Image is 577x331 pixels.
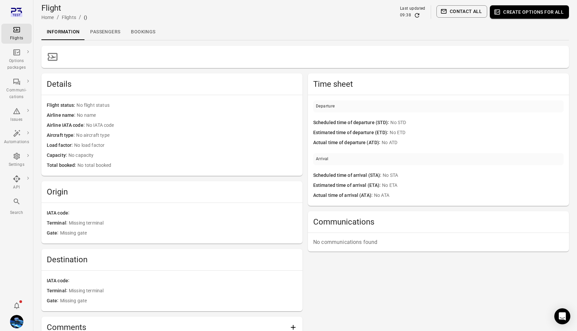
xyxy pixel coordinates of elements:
[4,139,29,145] div: Automations
[1,127,32,147] a: Automations
[313,217,564,227] h2: Communications
[47,287,69,295] span: Terminal
[69,220,297,227] span: Missing terminal
[10,299,23,312] button: Notifications
[47,277,71,285] span: IATA code
[85,24,126,40] a: Passengers
[316,156,329,162] div: Arrival
[47,122,86,129] span: Airline IATA code
[4,161,29,168] div: Settings
[68,152,297,159] span: No capacity
[47,220,69,227] span: Terminal
[41,3,87,13] h1: Flight
[60,230,297,237] span: Missing gate
[74,142,297,149] span: No load factor
[76,102,297,109] span: No flight status
[1,196,32,218] button: Search
[1,105,32,125] a: Issues
[313,119,390,126] span: Scheduled time of departure (STD)
[60,297,297,305] span: Missing gate
[313,172,383,179] span: Scheduled time of arrival (STA)
[390,129,564,136] span: No ETD
[436,5,487,18] button: Contact all
[4,184,29,191] div: API
[7,312,26,331] button: Daníel Benediktsson
[77,162,297,169] span: No total booked
[47,210,71,217] span: IATA code
[47,162,77,169] span: Total booked
[414,12,420,19] button: Refresh data
[400,5,425,12] div: Last updated
[313,192,374,199] span: Actual time of arrival (ATA)
[47,297,60,305] span: Gate
[554,308,570,324] div: Open Intercom Messenger
[313,182,382,189] span: Estimated time of arrival (ETA)
[400,12,411,19] div: 09:38
[313,129,390,136] span: Estimated time of departure (ETD)
[47,112,77,119] span: Airline name
[4,87,29,100] div: Communi-cations
[10,315,23,328] img: shutterstock-1708408498.jpg
[316,103,335,110] div: Departure
[1,46,32,73] a: Options packages
[41,13,87,21] nav: Breadcrumbs
[41,24,85,40] a: Information
[62,15,76,20] a: Flights
[126,24,161,40] a: Bookings
[313,139,382,146] span: Actual time of departure (ATD)
[313,79,564,89] h2: Time sheet
[313,238,564,246] p: No communications found
[77,112,297,119] span: No name
[47,142,74,149] span: Load factor
[47,254,297,265] h2: Destination
[382,182,564,189] span: No ETA
[47,79,297,89] h2: Details
[47,187,297,197] h2: Origin
[47,132,76,139] span: Aircraft type
[76,132,297,139] span: No aircraft type
[41,24,569,40] div: Local navigation
[374,192,564,199] span: No ATA
[84,14,87,21] div: ()
[47,152,68,159] span: Capacity
[47,230,60,237] span: Gate
[1,173,32,193] a: API
[4,35,29,42] div: Flights
[4,210,29,216] div: Search
[1,76,32,102] a: Communi-cations
[382,139,564,146] span: No ATD
[4,58,29,71] div: Options packages
[57,13,59,21] li: /
[383,172,564,179] span: No STA
[69,287,297,295] span: Missing terminal
[79,13,81,21] li: /
[47,102,76,109] span: Flight status
[4,116,29,123] div: Issues
[1,24,32,44] a: Flights
[390,119,564,126] span: No STD
[41,15,54,20] a: Home
[86,122,297,129] span: No IATA code
[490,5,569,19] button: Create options for all
[1,150,32,170] a: Settings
